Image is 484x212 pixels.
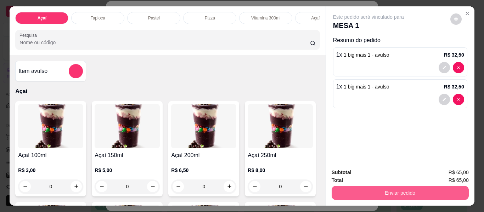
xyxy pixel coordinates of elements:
[18,151,83,160] h4: Açaí 100ml
[462,8,473,19] button: Close
[95,151,160,160] h4: Açaí 150ml
[69,64,83,78] button: add-separate-item
[91,15,105,21] p: Tapioca
[336,82,389,91] p: 1 x
[333,36,467,45] p: Resumo do pedido
[148,15,160,21] p: Pastel
[38,15,46,21] p: Açaí
[332,170,351,175] strong: Subtotal
[311,15,332,21] p: Açaí batido
[453,94,464,105] button: decrease-product-quantity
[449,176,469,184] span: R$ 65,00
[444,51,464,58] p: R$ 32,50
[453,62,464,73] button: decrease-product-quantity
[18,167,83,174] p: R$ 3,00
[15,87,320,96] p: Açaí
[171,151,236,160] h4: Açaí 200ml
[171,104,236,148] img: product-image
[332,186,469,200] button: Enviar pedido
[439,62,450,73] button: decrease-product-quantity
[19,32,39,38] label: Pesquisa
[95,104,160,148] img: product-image
[449,168,469,176] span: R$ 65,00
[18,67,47,75] h4: Item avulso
[171,167,236,174] p: R$ 6,50
[450,13,462,25] button: decrease-product-quantity
[19,39,310,46] input: Pesquisa
[344,52,389,58] span: 1 big mais 1 - avulso
[332,177,343,183] strong: Total
[336,51,389,59] p: 1 x
[248,104,313,148] img: product-image
[205,15,215,21] p: Pizza
[95,167,160,174] p: R$ 5,00
[439,94,450,105] button: decrease-product-quantity
[444,83,464,90] p: R$ 32,50
[248,167,313,174] p: R$ 8,00
[344,84,389,90] span: 1 big mais 1 - avulso
[18,104,83,148] img: product-image
[333,13,404,21] p: Este pedido será vinculado para
[333,21,404,30] p: MESA 1
[248,151,313,160] h4: Açaí 250ml
[251,15,281,21] p: Vitamina 300ml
